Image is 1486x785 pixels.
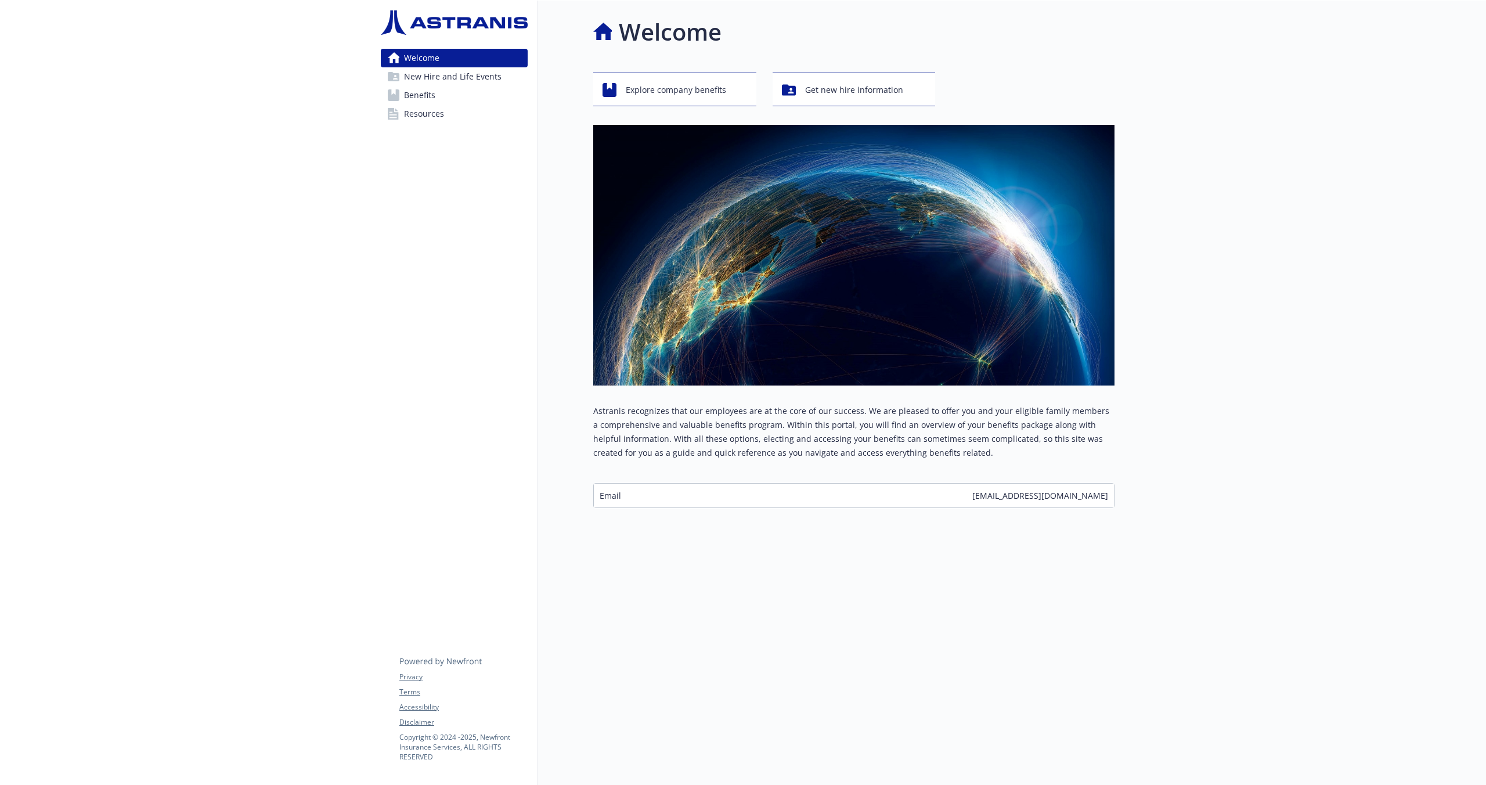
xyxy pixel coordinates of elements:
span: Explore company benefits [626,79,726,101]
a: Welcome [381,49,528,67]
span: Welcome [404,49,439,67]
button: Explore company benefits [593,73,756,106]
a: Accessibility [399,702,527,712]
a: Disclaimer [399,717,527,728]
img: overview page banner [593,125,1114,386]
span: Email [600,489,621,502]
button: Get new hire information [773,73,936,106]
a: Resources [381,105,528,123]
a: Benefits [381,86,528,105]
span: New Hire and Life Events [404,67,502,86]
a: New Hire and Life Events [381,67,528,86]
p: Astranis recognizes that our employees are at the core of our success. We are pleased to offer yo... [593,404,1114,460]
a: Privacy [399,672,527,682]
span: Resources [404,105,444,123]
span: Benefits [404,86,435,105]
p: Copyright © 2024 - 2025 , Newfront Insurance Services, ALL RIGHTS RESERVED [399,732,527,762]
h1: Welcome [619,15,722,49]
span: Get new hire information [805,79,903,101]
span: [EMAIL_ADDRESS][DOMAIN_NAME] [972,489,1108,502]
a: Terms [399,687,527,697]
